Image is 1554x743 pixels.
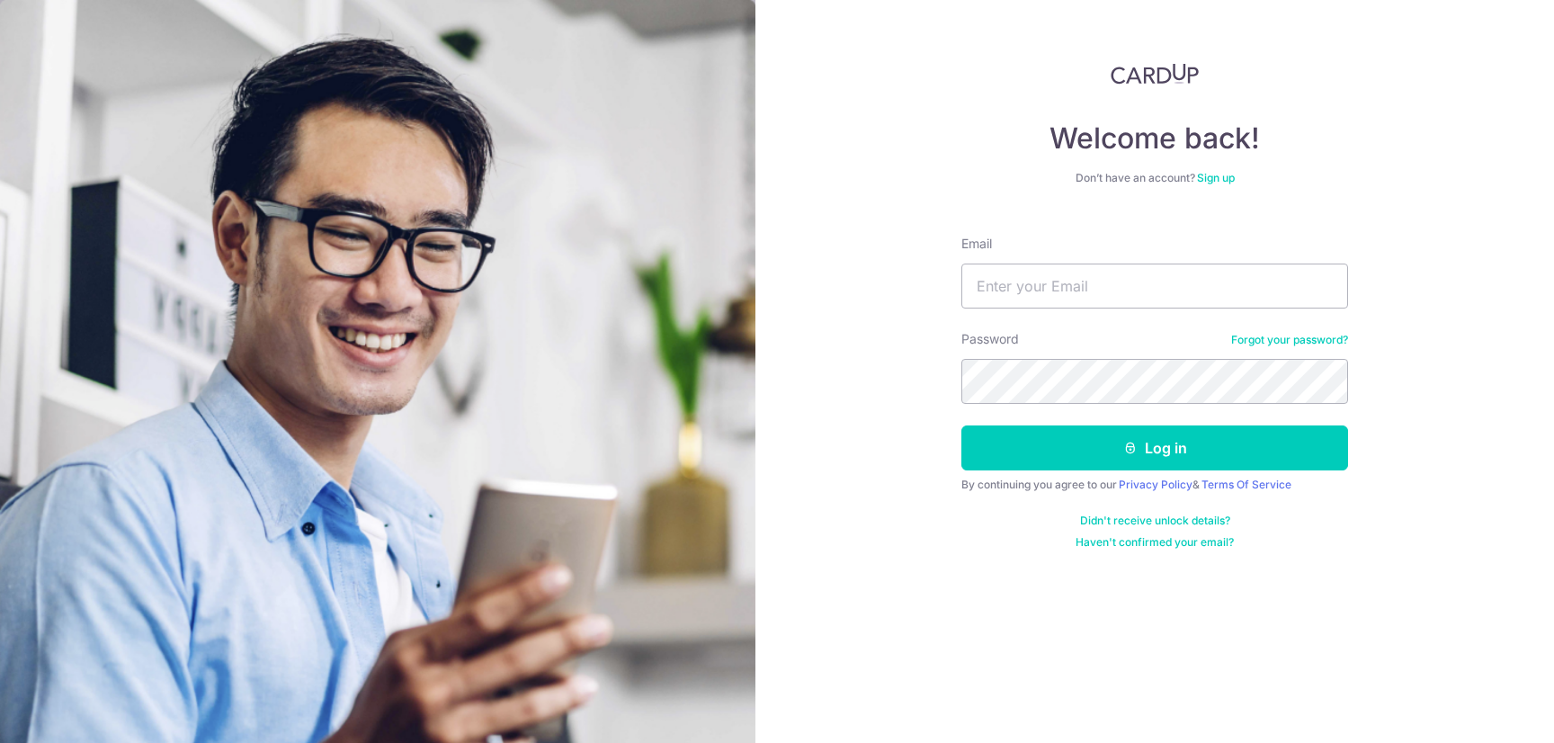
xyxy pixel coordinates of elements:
div: Don’t have an account? [961,171,1348,185]
input: Enter your Email [961,264,1348,309]
div: By continuing you agree to our & [961,478,1348,492]
a: Haven't confirmed your email? [1076,535,1234,550]
a: Sign up [1197,171,1235,184]
label: Password [961,330,1019,348]
a: Forgot your password? [1231,333,1348,347]
button: Log in [961,425,1348,470]
label: Email [961,235,992,253]
a: Didn't receive unlock details? [1080,514,1230,528]
a: Privacy Policy [1119,478,1192,491]
a: Terms Of Service [1201,478,1291,491]
img: CardUp Logo [1111,63,1199,85]
h4: Welcome back! [961,121,1348,157]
